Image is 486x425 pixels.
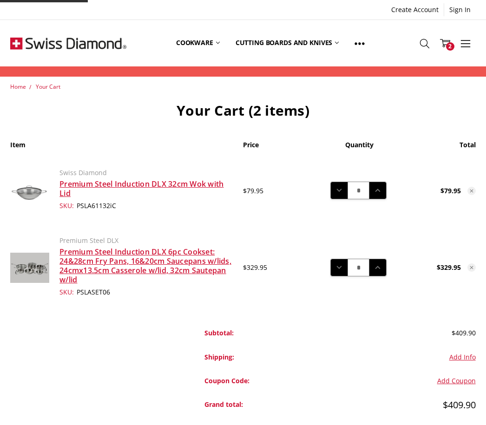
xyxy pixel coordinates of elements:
[59,287,232,297] dd: PSLASET06
[452,328,476,337] span: $409.90
[168,22,228,64] a: Cookware
[449,352,476,362] button: Add Info
[10,140,243,157] th: Item
[446,42,454,51] span: 2
[10,178,49,204] img: Premium Steel Induction DLX 32cm Wok with Lid
[398,140,476,157] th: Total
[243,263,267,272] span: $329.95
[204,328,234,337] strong: Subtotal:
[204,376,250,385] strong: Coupon Code:
[10,83,26,91] a: Home
[243,186,263,195] span: $79.95
[204,400,243,409] strong: Grand total:
[59,179,223,198] a: Premium Steel Induction DLX 32cm Wok with Lid
[10,253,49,283] img: Premium Steel DLX 6 pc cookware set; PSLASET06
[347,22,373,64] a: Show All
[443,399,476,411] span: $409.90
[440,186,461,195] strong: $79.95
[386,3,444,16] a: Create Account
[36,83,60,91] a: Your Cart
[321,140,398,157] th: Quantity
[59,168,232,178] p: Swiss Diamond
[59,201,232,211] dd: PSLA61132iC
[444,3,476,16] a: Sign In
[59,247,231,285] a: Premium Steel Induction DLX 6pc Cookset: 24&28cm Fry Pans, 16&20cm Saucepans w/lids, 24cmx13.5cm ...
[10,20,126,66] img: Free Shipping On Every Order
[437,376,476,386] button: Add Coupon
[10,102,475,119] h1: Your Cart (2 items)
[243,140,321,157] th: Price
[204,353,234,361] strong: Shipping:
[435,32,455,55] a: 2
[59,287,74,297] dt: SKU:
[437,263,461,272] strong: $329.95
[59,201,74,211] dt: SKU:
[59,235,232,246] p: Premium Steel DLX
[228,22,347,64] a: Cutting boards and knives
